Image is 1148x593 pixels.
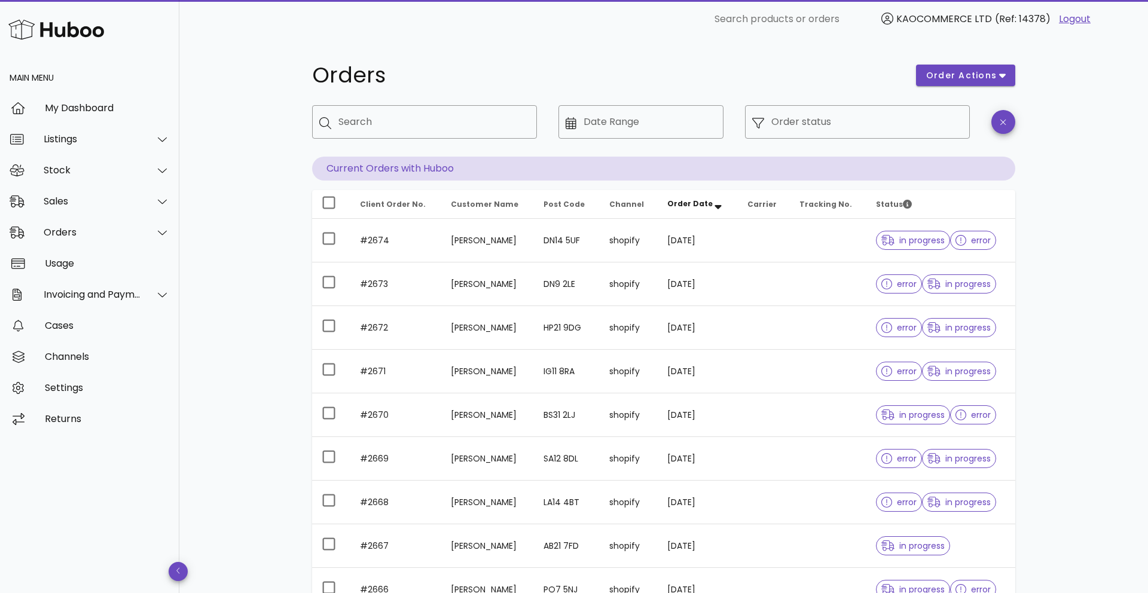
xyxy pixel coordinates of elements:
[441,306,534,350] td: [PERSON_NAME]
[600,350,657,393] td: shopify
[600,306,657,350] td: shopify
[534,350,600,393] td: IG11 8RA
[441,219,534,262] td: [PERSON_NAME]
[881,367,917,375] span: error
[350,350,441,393] td: #2671
[360,199,426,209] span: Client Order No.
[544,199,585,209] span: Post Code
[44,133,141,145] div: Listings
[312,157,1015,181] p: Current Orders with Huboo
[600,393,657,437] td: shopify
[44,164,141,176] div: Stock
[534,190,600,219] th: Post Code
[441,262,534,306] td: [PERSON_NAME]
[881,323,917,332] span: error
[534,481,600,524] td: LA14 4BT
[881,498,917,506] span: error
[799,199,852,209] span: Tracking No.
[350,437,441,481] td: #2669
[350,481,441,524] td: #2668
[881,411,945,419] span: in progress
[1059,12,1091,26] a: Logout
[350,524,441,568] td: #2667
[658,393,738,437] td: [DATE]
[658,524,738,568] td: [DATE]
[995,12,1051,26] span: (Ref: 14378)
[916,65,1015,86] button: order actions
[534,437,600,481] td: SA12 8DL
[350,393,441,437] td: #2670
[441,437,534,481] td: [PERSON_NAME]
[45,382,170,393] div: Settings
[866,190,1015,219] th: Status
[658,262,738,306] td: [DATE]
[45,258,170,269] div: Usage
[441,524,534,568] td: [PERSON_NAME]
[658,219,738,262] td: [DATE]
[876,199,912,209] span: Status
[534,393,600,437] td: BS31 2LJ
[600,190,657,219] th: Channel
[312,65,902,86] h1: Orders
[600,437,657,481] td: shopify
[45,351,170,362] div: Channels
[790,190,866,219] th: Tracking No.
[738,190,790,219] th: Carrier
[451,199,518,209] span: Customer Name
[609,199,644,209] span: Channel
[926,69,997,82] span: order actions
[747,199,777,209] span: Carrier
[658,190,738,219] th: Order Date: Sorted descending. Activate to remove sorting.
[927,454,991,463] span: in progress
[441,393,534,437] td: [PERSON_NAME]
[441,190,534,219] th: Customer Name
[881,542,945,550] span: in progress
[658,306,738,350] td: [DATE]
[896,12,992,26] span: KAOCOMMERCE LTD
[350,190,441,219] th: Client Order No.
[441,481,534,524] td: [PERSON_NAME]
[927,323,991,332] span: in progress
[350,306,441,350] td: #2672
[955,411,991,419] span: error
[667,198,713,209] span: Order Date
[927,498,991,506] span: in progress
[44,289,141,300] div: Invoicing and Payments
[658,350,738,393] td: [DATE]
[44,195,141,207] div: Sales
[534,262,600,306] td: DN9 2LE
[45,102,170,114] div: My Dashboard
[534,219,600,262] td: DN14 5UF
[658,437,738,481] td: [DATE]
[927,367,991,375] span: in progress
[534,306,600,350] td: HP21 9DG
[600,481,657,524] td: shopify
[350,219,441,262] td: #2674
[45,413,170,424] div: Returns
[8,17,104,42] img: Huboo Logo
[600,219,657,262] td: shopify
[881,236,945,244] span: in progress
[955,236,991,244] span: error
[927,280,991,288] span: in progress
[534,524,600,568] td: AB21 7FD
[658,481,738,524] td: [DATE]
[881,280,917,288] span: error
[600,524,657,568] td: shopify
[441,350,534,393] td: [PERSON_NAME]
[600,262,657,306] td: shopify
[44,227,141,238] div: Orders
[350,262,441,306] td: #2673
[45,320,170,331] div: Cases
[881,454,917,463] span: error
